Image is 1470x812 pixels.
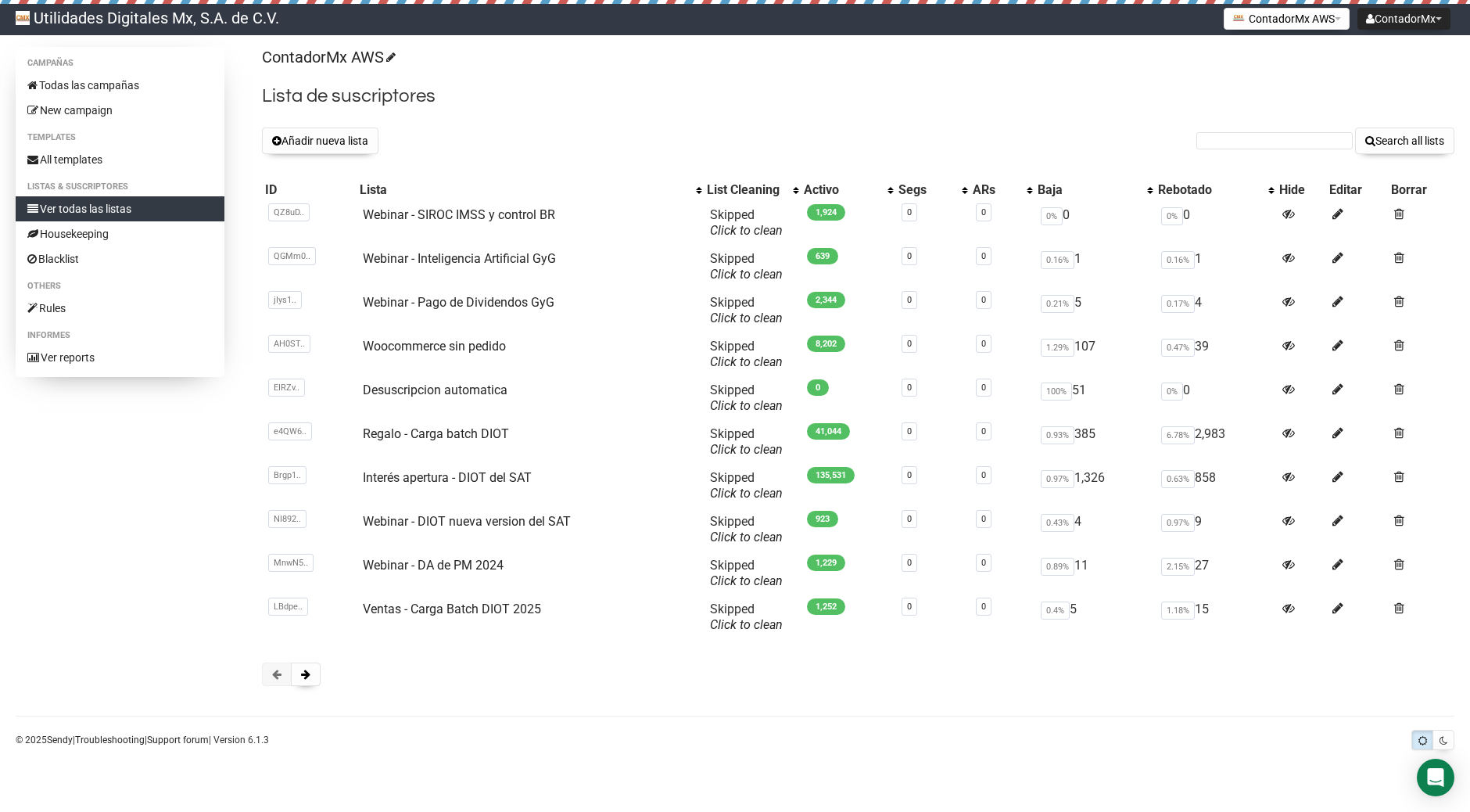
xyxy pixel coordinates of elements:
span: Skipped [710,251,783,282]
a: Webinar - Inteligencia Artificial GyG [363,251,556,266]
span: 0 [807,379,829,396]
a: ContadorMx AWS [262,48,393,66]
div: Hide [1279,182,1324,198]
span: 1,229 [807,555,845,571]
a: Sendy [47,735,73,746]
a: Support forum [147,735,209,746]
span: 100% [1041,383,1072,401]
a: Desuscripcion automatica [363,383,507,397]
span: 0.21% [1041,295,1074,313]
a: 0 [907,470,912,480]
span: LBdpe.. [268,598,308,616]
span: 1,924 [807,204,845,221]
td: 2,983 [1155,420,1275,464]
span: jIys1.. [268,291,302,309]
th: Hide: No sort applied, sorting is disabled [1276,179,1327,201]
a: Click to clean [710,486,783,501]
span: 0.93% [1041,426,1074,444]
span: MnwN5.. [268,554,314,572]
a: Click to clean [710,223,783,238]
span: 1,252 [807,598,845,615]
span: 0.4% [1041,602,1070,620]
li: Templates [16,128,224,147]
button: ContadorMx [1357,8,1450,30]
td: 9 [1155,508,1275,552]
span: e4QW6.. [268,422,312,440]
a: Troubleshooting [75,735,145,746]
a: 0 [981,558,986,568]
td: 1,326 [1034,464,1155,508]
span: 41,044 [807,423,850,440]
td: 27 [1155,552,1275,595]
th: Editar: No sort applied, sorting is disabled [1326,179,1388,201]
span: 2,344 [807,292,845,308]
span: 135,531 [807,467,855,483]
a: Click to clean [710,398,783,413]
a: 0 [981,251,986,261]
a: Ventas - Carga Batch DIOT 2025 [363,602,541,616]
td: 385 [1034,420,1155,464]
span: NI892.. [268,510,307,528]
span: 0.97% [1041,470,1074,488]
th: Segs: No sort applied, activate to apply an ascending sort [895,179,969,201]
span: Skipped [710,339,783,369]
a: 0 [981,514,986,524]
div: Activo [804,182,880,198]
span: 1.29% [1041,339,1074,357]
th: List Cleaning: No sort applied, activate to apply an ascending sort [704,179,801,201]
th: Activo: No sort applied, activate to apply an ascending sort [801,179,895,201]
button: Search all lists [1355,128,1454,154]
td: 5 [1034,595,1155,639]
a: 0 [907,602,912,612]
a: 0 [981,426,986,437]
a: 0 [907,558,912,568]
div: Borrar [1391,182,1451,198]
a: Click to clean [710,311,783,325]
span: Skipped [710,470,783,501]
span: 0% [1161,207,1183,225]
a: Webinar - DA de PM 2024 [363,558,504,573]
td: 107 [1034,332,1155,376]
span: 0% [1161,383,1183,401]
span: QZ8uD.. [268,203,310,221]
a: 0 [981,339,986,349]
th: Rebotado: No sort applied, activate to apply an ascending sort [1155,179,1275,201]
a: Webinar - DIOT nueva version del SAT [363,514,571,529]
span: Skipped [710,602,783,632]
td: 858 [1155,464,1275,508]
div: Segs [898,182,953,198]
span: 0.89% [1041,558,1074,576]
span: 0% [1041,207,1063,225]
td: 11 [1034,552,1155,595]
span: Skipped [710,207,783,238]
span: Skipped [710,295,783,325]
span: AH0ST.. [268,335,310,353]
img: 214e50dfb8bad0c36716e81a4a6f82d2 [16,11,30,25]
a: 0 [981,383,986,393]
a: Ver reports [16,345,224,370]
a: 0 [981,295,986,305]
a: Click to clean [710,442,783,457]
div: Baja [1038,182,1139,198]
a: Click to clean [710,617,783,632]
a: Webinar - Pago de Dividendos GyG [363,295,554,310]
button: Añadir nueva lista [262,128,378,154]
span: 6.78% [1161,426,1195,444]
a: Click to clean [710,354,783,369]
div: ID [265,182,353,198]
a: Todas las campañas [16,73,224,98]
div: Lista [360,182,688,198]
a: Woocommerce sin pedido [363,339,506,354]
a: Click to clean [710,530,783,544]
a: New campaign [16,98,224,123]
span: 0.63% [1161,470,1195,488]
a: Interés apertura - DIOT del SAT [363,470,532,485]
th: Borrar: No sort applied, sorting is disabled [1388,179,1454,201]
td: 5 [1034,289,1155,332]
a: 0 [981,470,986,480]
td: 1 [1155,245,1275,289]
td: 15 [1155,595,1275,639]
td: 0 [1034,201,1155,245]
a: Ver todas las listas [16,196,224,221]
a: 0 [907,426,912,437]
